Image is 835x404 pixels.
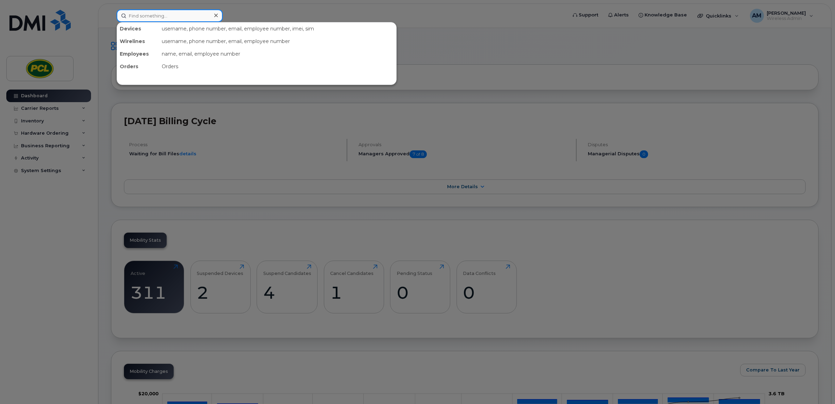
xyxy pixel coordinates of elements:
div: name, email, employee number [159,48,396,60]
div: username, phone number, email, employee number, imei, sim [159,22,396,35]
div: Orders [117,60,159,73]
div: Orders [159,60,396,73]
div: Wirelines [117,35,159,48]
div: Devices [117,22,159,35]
div: username, phone number, email, employee number [159,35,396,48]
div: Employees [117,48,159,60]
